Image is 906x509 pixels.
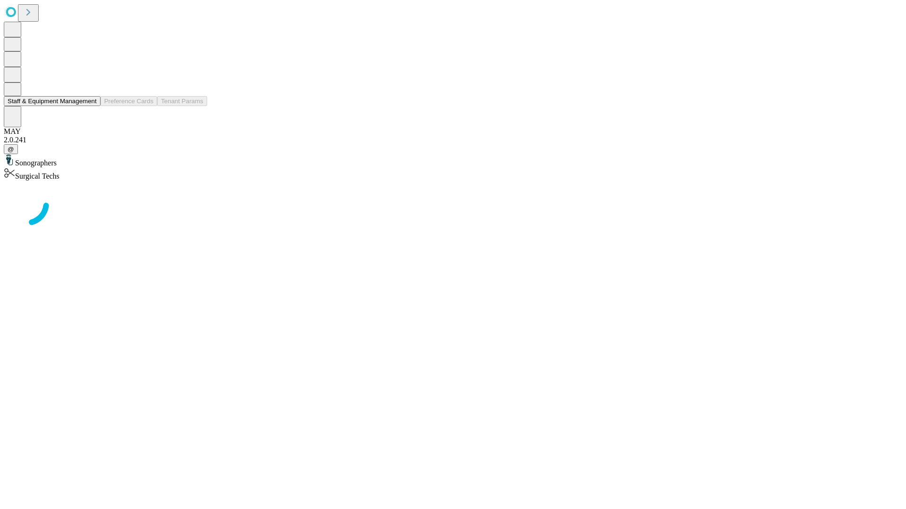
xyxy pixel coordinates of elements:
[4,154,902,167] div: Sonographers
[8,146,14,153] span: @
[4,127,902,136] div: MAY
[101,96,157,106] button: Preference Cards
[157,96,207,106] button: Tenant Params
[4,136,902,144] div: 2.0.241
[4,96,101,106] button: Staff & Equipment Management
[4,144,18,154] button: @
[4,167,902,181] div: Surgical Techs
